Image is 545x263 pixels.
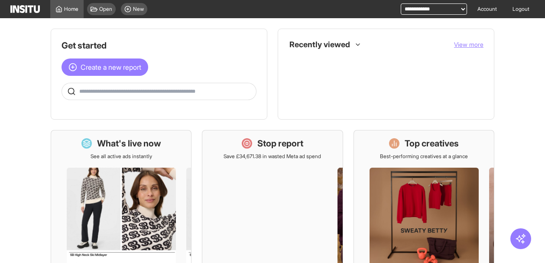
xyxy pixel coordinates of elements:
[224,153,321,160] p: Save £34,671.38 in wasted Meta ad spend
[133,6,144,13] span: New
[257,137,303,149] h1: Stop report
[91,153,152,160] p: See all active ads instantly
[97,137,161,149] h1: What's live now
[10,5,40,13] img: Logo
[380,153,468,160] p: Best-performing creatives at a glance
[405,137,459,149] h1: Top creatives
[62,58,148,76] button: Create a new report
[454,40,483,49] button: View more
[454,41,483,48] span: View more
[81,62,141,72] span: Create a new report
[64,6,78,13] span: Home
[99,6,112,13] span: Open
[62,39,256,52] h1: Get started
